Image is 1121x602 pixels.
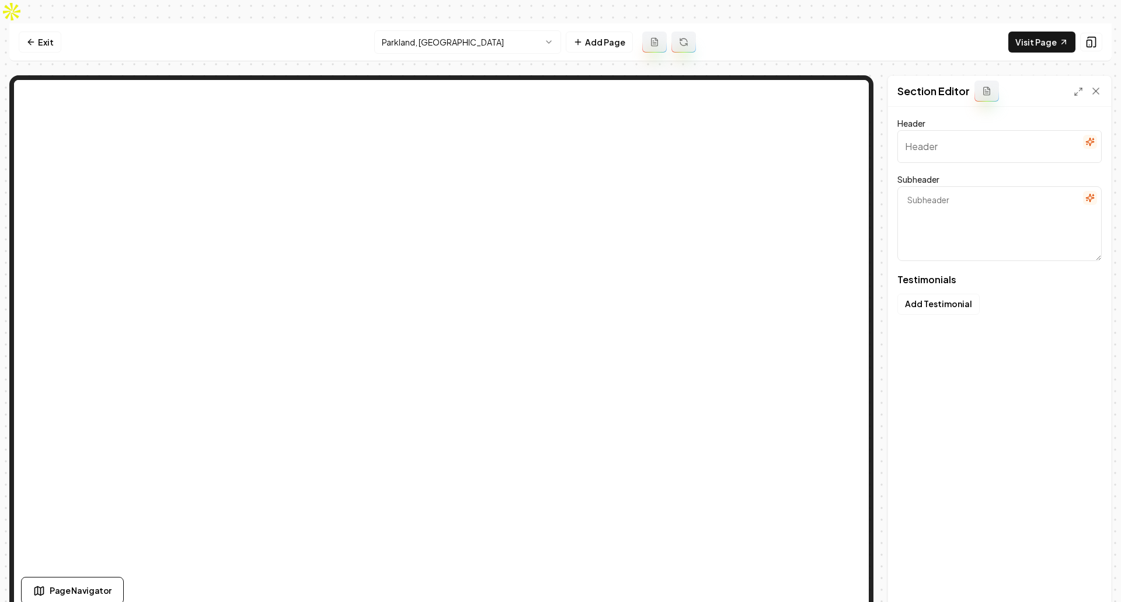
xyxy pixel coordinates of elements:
[1008,32,1075,53] a: Visit Page
[19,32,61,53] a: Exit
[897,130,1102,163] input: Header
[566,32,633,53] button: Add Page
[671,32,696,53] button: Regenerate page
[974,81,999,102] button: Add admin section prompt
[897,294,980,315] button: Add Testimonial
[897,174,939,185] label: Subheader
[642,32,667,53] button: Add admin page prompt
[897,275,1102,284] span: Testimonials
[50,584,112,597] span: Page Navigator
[897,118,925,128] label: Header
[897,83,970,99] h2: Section Editor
